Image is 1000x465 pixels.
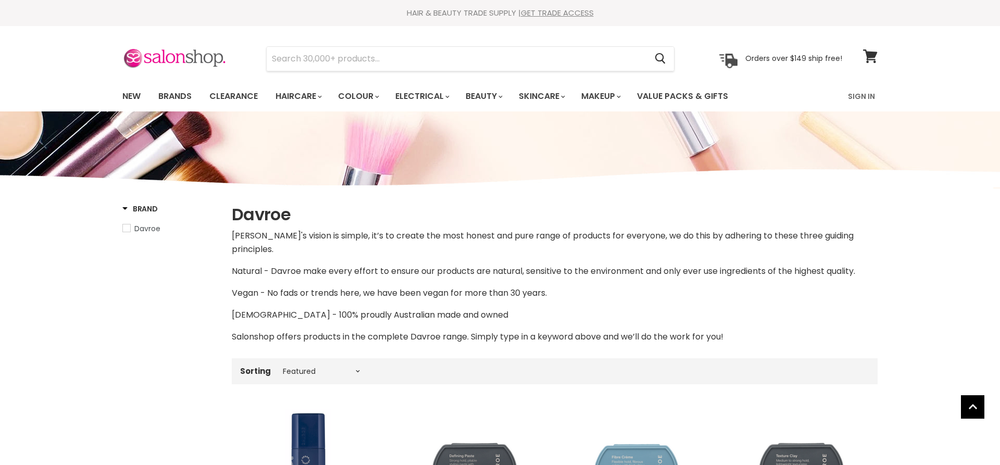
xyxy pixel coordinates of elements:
a: Electrical [387,85,456,107]
a: Haircare [268,85,328,107]
a: Davroe [122,223,219,234]
p: Salonshop offers products in the complete Davroe range. Simply type in a keyword above and we’ll ... [232,330,878,344]
a: Makeup [573,85,627,107]
button: Search [646,47,674,71]
a: Value Packs & Gifts [629,85,736,107]
a: Colour [330,85,385,107]
h1: Davroe [232,204,878,225]
p: [DEMOGRAPHIC_DATA] - 100% proudly Australian made and owned [232,308,878,322]
ul: Main menu [115,81,789,111]
p: Orders over $149 ship free! [745,54,842,63]
h3: Brand [122,204,158,214]
a: Skincare [511,85,571,107]
a: GET TRADE ACCESS [521,7,594,18]
input: Search [267,47,646,71]
div: HAIR & BEAUTY TRADE SUPPLY | [109,8,891,18]
label: Sorting [240,367,271,375]
a: Beauty [458,85,509,107]
a: Clearance [202,85,266,107]
a: Sign In [842,85,881,107]
p: [PERSON_NAME]'s vision is simple, it’s to create the most honest and pure range of products for e... [232,229,878,256]
a: Brands [151,85,199,107]
p: Vegan - No fads or trends here, we have been vegan for more than 30 years. [232,286,878,300]
nav: Main [109,81,891,111]
p: Natural­ - Davroe make every effort to ensure our products are natural, sensitive to the environm... [232,265,878,278]
span: Davroe [134,223,160,234]
a: New [115,85,148,107]
form: Product [266,46,674,71]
